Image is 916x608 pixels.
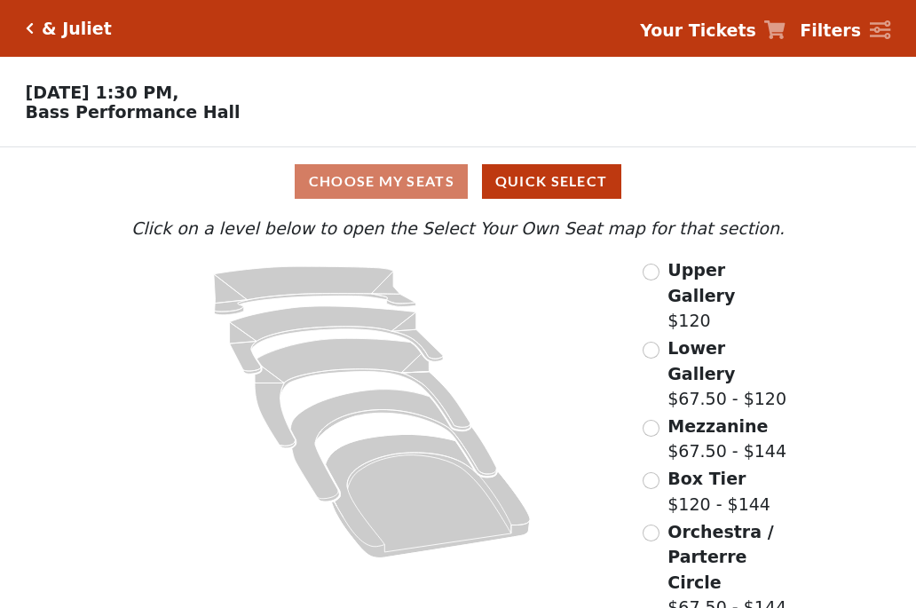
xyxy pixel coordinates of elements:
[667,466,770,517] label: $120 - $144
[667,336,789,412] label: $67.50 - $120
[214,266,416,315] path: Upper Gallery - Seats Available: 295
[667,522,773,592] span: Orchestra / Parterre Circle
[26,22,34,35] a: Click here to go back to filters
[42,19,112,39] h5: & Juliet
[127,216,789,241] p: Click on a level below to open the Select Your Own Seat map for that section.
[800,20,861,40] strong: Filters
[667,338,735,383] span: Lower Gallery
[482,164,621,199] button: Quick Select
[230,306,444,374] path: Lower Gallery - Seats Available: 59
[667,469,746,488] span: Box Tier
[667,260,735,305] span: Upper Gallery
[667,257,789,334] label: $120
[800,18,890,43] a: Filters
[326,435,531,558] path: Orchestra / Parterre Circle - Seats Available: 27
[640,20,756,40] strong: Your Tickets
[640,18,786,43] a: Your Tickets
[667,416,768,436] span: Mezzanine
[667,414,786,464] label: $67.50 - $144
